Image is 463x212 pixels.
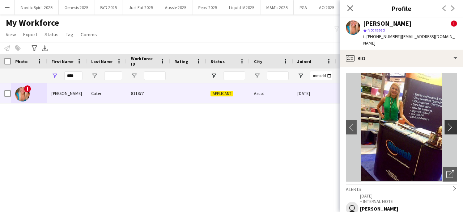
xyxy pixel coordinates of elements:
[363,34,401,39] span: t. [PHONE_NUMBER]
[294,0,313,14] button: PGA
[340,4,463,13] h3: Profile
[63,30,76,39] a: Tag
[363,34,455,46] span: | [EMAIL_ADDRESS][DOMAIN_NAME]
[360,205,457,212] div: [PERSON_NAME]
[15,59,27,64] span: Photo
[59,0,94,14] button: Genesis 2025
[363,20,412,27] div: [PERSON_NAME]
[78,30,100,39] a: Comms
[211,91,233,96] span: Applicant
[192,0,223,14] button: Pepsi 2025
[30,44,39,53] app-action-btn: Advanced filters
[360,199,457,204] p: – INTERNAL NOTE
[254,59,262,64] span: City
[211,59,225,64] span: Status
[66,31,73,38] span: Tag
[340,50,463,67] div: Bio
[87,83,127,103] div: Cater
[104,71,122,80] input: Last Name Filter Input
[51,72,58,79] button: Open Filter Menu
[91,59,112,64] span: Last Name
[250,83,293,103] div: Ascot
[15,87,30,101] img: Leslie A Cater
[346,184,457,192] div: Alerts
[6,17,59,28] span: My Workforce
[24,85,31,92] span: !
[123,0,159,14] button: Just Eat 2025
[81,31,97,38] span: Comms
[310,71,332,80] input: Joined Filter Input
[131,56,157,67] span: Workforce ID
[368,27,385,33] span: Not rated
[267,71,289,80] input: City Filter Input
[131,72,137,79] button: Open Filter Menu
[223,0,260,14] button: Liquid IV 2025
[144,71,166,80] input: Workforce ID Filter Input
[15,0,59,14] button: Nordic Spirit 2025
[360,193,457,199] p: [DATE]
[23,31,37,38] span: Export
[443,167,457,182] div: Open photos pop-in
[297,72,304,79] button: Open Filter Menu
[254,72,260,79] button: Open Filter Menu
[42,30,61,39] a: Status
[211,72,217,79] button: Open Filter Menu
[260,0,294,14] button: M&M's 2025
[451,20,457,27] span: !
[64,71,82,80] input: First Name Filter Input
[94,0,123,14] button: BYD 2025
[313,0,340,14] button: AO 2025
[224,71,245,80] input: Status Filter Input
[44,31,59,38] span: Status
[127,83,170,103] div: 811877
[91,72,98,79] button: Open Filter Menu
[293,83,336,103] div: [DATE]
[174,59,188,64] span: Rating
[297,59,311,64] span: Joined
[41,44,49,53] app-action-btn: Export XLSX
[51,59,73,64] span: First Name
[346,73,457,182] img: Crew avatar or photo
[47,83,87,103] div: [PERSON_NAME]
[3,30,19,39] a: View
[20,30,40,39] a: Export
[159,0,192,14] button: Aussie 2025
[6,31,16,38] span: View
